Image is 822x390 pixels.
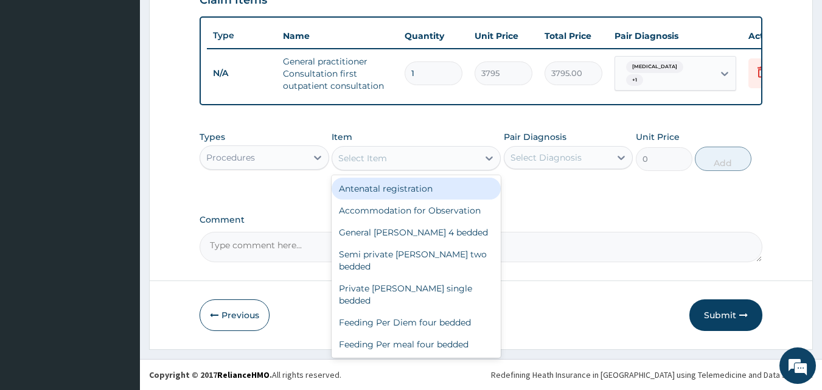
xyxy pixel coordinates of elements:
[332,312,501,333] div: Feeding Per Diem four bedded
[332,333,501,355] div: Feeding Per meal four bedded
[206,151,255,164] div: Procedures
[510,151,582,164] div: Select Diagnosis
[504,131,566,143] label: Pair Diagnosis
[23,61,49,91] img: d_794563401_company_1708531726252_794563401
[626,74,643,86] span: + 1
[332,131,352,143] label: Item
[207,24,277,47] th: Type
[332,355,501,377] div: Feeding Per Diem two bedded
[200,6,229,35] div: Minimize live chat window
[277,24,399,48] th: Name
[140,359,822,390] footer: All rights reserved.
[332,243,501,277] div: Semi private [PERSON_NAME] two bedded
[538,24,608,48] th: Total Price
[626,61,683,73] span: [MEDICAL_DATA]
[332,277,501,312] div: Private [PERSON_NAME] single bedded
[338,152,387,164] div: Select Item
[63,68,204,84] div: Chat with us now
[332,178,501,200] div: Antenatal registration
[491,369,813,381] div: Redefining Heath Insurance in [GEOGRAPHIC_DATA] using Telemedicine and Data Science!
[332,221,501,243] div: General [PERSON_NAME] 4 bedded
[468,24,538,48] th: Unit Price
[695,147,751,171] button: Add
[217,369,270,380] a: RelianceHMO
[399,24,468,48] th: Quantity
[207,62,277,85] td: N/A
[742,24,803,48] th: Actions
[332,200,501,221] div: Accommodation for Observation
[277,49,399,98] td: General practitioner Consultation first outpatient consultation
[200,215,763,225] label: Comment
[6,260,232,303] textarea: Type your message and hit 'Enter'
[689,299,762,331] button: Submit
[608,24,742,48] th: Pair Diagnosis
[200,132,225,142] label: Types
[71,117,168,240] span: We're online!
[636,131,680,143] label: Unit Price
[200,299,270,331] button: Previous
[149,369,272,380] strong: Copyright © 2017 .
